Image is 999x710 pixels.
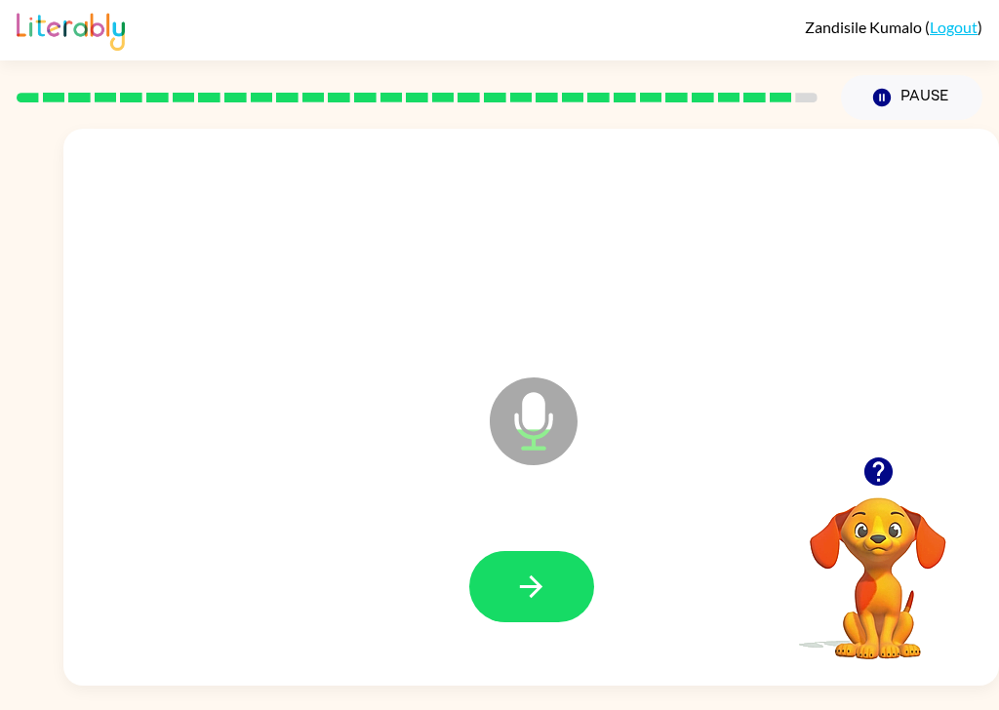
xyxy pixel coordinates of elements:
[780,467,976,662] video: Your browser must support playing .mp4 files to use Literably. Please try using another browser.
[805,18,925,36] span: Zandisile Kumalo
[17,8,125,51] img: Literably
[930,18,978,36] a: Logout
[841,75,982,120] button: Pause
[805,18,982,36] div: ( )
